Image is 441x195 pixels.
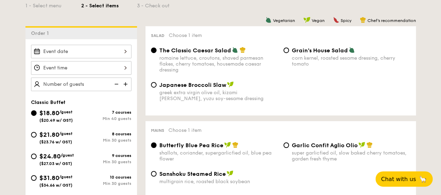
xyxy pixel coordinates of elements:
span: Order 1 [31,30,52,36]
div: Min 40 guests [81,116,131,121]
div: multigrain rice, roasted black soybean [159,179,278,185]
span: Choose 1 item [168,127,202,133]
div: shallots, coriander, supergarlicfied oil, blue pea flower [159,150,278,162]
input: The Classic Caesar Saladromaine lettuce, croutons, shaved parmesan flakes, cherry tomatoes, house... [151,47,157,53]
span: Vegan [312,18,325,23]
span: ($27.03 w/ GST) [39,161,72,166]
input: Butterfly Blue Pea Riceshallots, coriander, supergarlicfied oil, blue pea flower [151,142,157,148]
span: Mains [151,128,164,133]
span: Vegetarian [273,18,295,23]
input: Grain's House Saladcorn kernel, roasted sesame dressing, cherry tomato [283,47,289,53]
span: Japanese Broccoli Slaw [159,82,226,88]
span: Spicy [341,18,351,23]
div: 10 courses [81,175,131,180]
img: icon-vegan.f8ff3823.svg [224,142,231,148]
img: icon-spicy.37a8142b.svg [333,17,339,23]
span: $24.80 [39,152,61,160]
img: icon-vegan.f8ff3823.svg [227,81,234,88]
input: Japanese Broccoli Slawgreek extra virgin olive oil, kizami [PERSON_NAME], yuzu soy-sesame dressing [151,82,157,88]
img: icon-reduce.1d2dbef1.svg [111,77,121,91]
input: Garlic Confit Aglio Oliosuper garlicfied oil, slow baked cherry tomatoes, garden fresh thyme [283,142,289,148]
input: Number of guests [31,77,131,91]
span: ($23.76 w/ GST) [39,140,72,144]
span: $31.80 [39,174,59,182]
img: icon-vegan.f8ff3823.svg [358,142,365,148]
input: Event time [31,61,131,75]
span: ($20.49 w/ GST) [39,118,73,123]
div: corn kernel, roasted sesame dressing, cherry tomato [292,55,410,67]
input: Sanshoku Steamed Ricemultigrain rice, roasted black soybean [151,171,157,177]
img: icon-vegetarian.fe4039eb.svg [265,17,272,23]
img: icon-vegan.f8ff3823.svg [303,17,310,23]
img: icon-chef-hat.a58ddaea.svg [360,17,366,23]
span: Chat with us [381,176,416,182]
span: Choose 1 item [169,32,202,38]
span: Sanshoku Steamed Rice [159,171,226,177]
div: super garlicfied oil, slow baked cherry tomatoes, garden fresh thyme [292,150,410,162]
span: Butterfly Blue Pea Rice [159,142,223,149]
span: 🦙 [419,175,427,183]
div: 7 courses [81,110,131,115]
img: icon-chef-hat.a58ddaea.svg [232,142,238,148]
span: Garlic Confit Aglio Olio [292,142,358,149]
div: Min 30 guests [81,181,131,186]
button: Chat with us🦙 [375,171,433,187]
img: icon-add.58712e84.svg [121,77,131,91]
img: icon-vegetarian.fe4039eb.svg [232,47,238,53]
input: $31.80/guest($34.66 w/ GST)10 coursesMin 30 guests [31,175,37,181]
input: $21.80/guest($23.76 w/ GST)8 coursesMin 30 guests [31,132,37,137]
div: 9 courses [81,153,131,158]
img: icon-vegan.f8ff3823.svg [227,170,234,177]
div: Min 30 guests [81,159,131,164]
span: The Classic Caesar Salad [159,47,231,54]
span: Classic Buffet [31,99,66,105]
span: /guest [59,131,73,136]
div: greek extra virgin olive oil, kizami [PERSON_NAME], yuzu soy-sesame dressing [159,90,278,102]
span: Chef's recommendation [367,18,416,23]
span: Grain's House Salad [292,47,348,54]
img: icon-vegetarian.fe4039eb.svg [349,47,355,53]
span: ($34.66 w/ GST) [39,183,73,188]
img: icon-chef-hat.a58ddaea.svg [366,142,373,148]
input: $24.80/guest($27.03 w/ GST)9 coursesMin 30 guests [31,153,37,159]
span: /guest [61,153,74,158]
div: Min 30 guests [81,138,131,143]
img: icon-chef-hat.a58ddaea.svg [239,47,246,53]
div: romaine lettuce, croutons, shaved parmesan flakes, cherry tomatoes, housemade caesar dressing [159,55,278,73]
span: Salad [151,33,165,38]
span: $21.80 [39,131,59,138]
span: /guest [59,174,73,179]
span: $18.80 [39,109,59,117]
input: Event date [31,45,131,58]
span: /guest [59,110,73,114]
input: $18.80/guest($20.49 w/ GST)7 coursesMin 40 guests [31,110,37,116]
div: 8 courses [81,132,131,136]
